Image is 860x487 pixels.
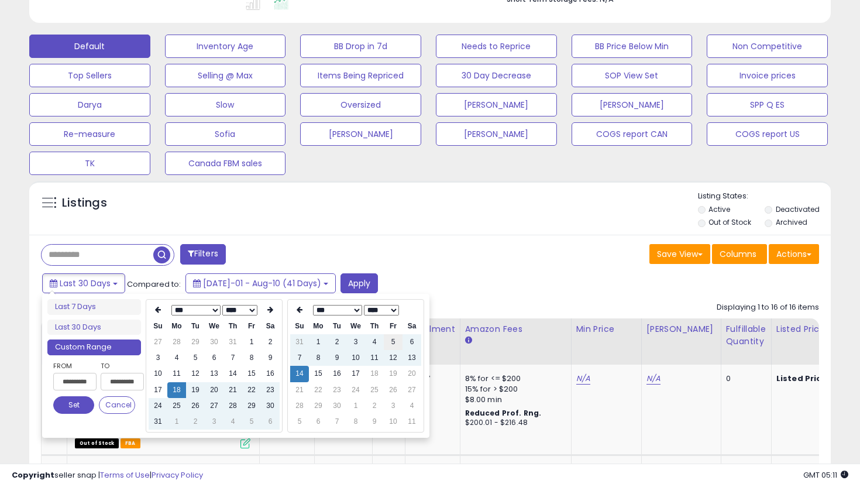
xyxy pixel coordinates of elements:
[465,418,562,428] div: $200.01 - $216.48
[309,414,328,430] td: 6
[121,438,140,448] span: FBA
[205,334,223,350] td: 30
[328,398,346,414] td: 30
[12,469,54,481] strong: Copyright
[203,277,321,289] span: [DATE]-01 - Aug-10 (41 Days)
[403,414,421,430] td: 11
[167,414,186,430] td: 1
[167,318,186,334] th: Mo
[167,398,186,414] td: 25
[165,122,286,146] button: Sofia
[290,398,309,414] td: 28
[803,469,848,481] span: 2025-09-17 05:11 GMT
[646,323,716,335] div: [PERSON_NAME]
[242,350,261,366] td: 8
[365,398,384,414] td: 2
[165,93,286,116] button: Slow
[149,366,167,382] td: 10
[572,35,693,58] button: BB Price Below Min
[205,366,223,382] td: 13
[576,323,637,335] div: Min Price
[100,469,150,481] a: Terms of Use
[29,64,150,87] button: Top Sellers
[223,366,242,382] td: 14
[365,382,384,398] td: 25
[708,204,730,214] label: Active
[309,382,328,398] td: 22
[384,414,403,430] td: 10
[572,122,693,146] button: COGS report CAN
[309,350,328,366] td: 8
[165,152,286,175] button: Canada FBM sales
[328,382,346,398] td: 23
[47,320,141,335] li: Last 30 Days
[223,318,242,334] th: Th
[328,414,346,430] td: 7
[223,414,242,430] td: 4
[205,398,223,414] td: 27
[127,279,181,290] span: Compared to:
[186,334,205,350] td: 29
[346,366,365,382] td: 17
[242,414,261,430] td: 5
[300,64,421,87] button: Items Being Repriced
[261,350,280,366] td: 9
[300,35,421,58] button: BB Drop in 7d
[365,334,384,350] td: 4
[410,323,455,348] div: Fulfillment Cost
[436,35,557,58] button: Needs to Reprice
[707,122,828,146] button: COGS report US
[261,366,280,382] td: 16
[261,398,280,414] td: 30
[149,382,167,398] td: 17
[465,408,542,418] b: Reduced Prof. Rng.
[290,366,309,382] td: 14
[328,318,346,334] th: Tu
[242,318,261,334] th: Fr
[261,414,280,430] td: 6
[186,398,205,414] td: 26
[365,414,384,430] td: 9
[205,318,223,334] th: We
[29,93,150,116] button: Darya
[223,334,242,350] td: 31
[205,350,223,366] td: 6
[646,373,661,385] a: N/A
[290,334,309,350] td: 31
[99,396,135,414] button: Cancel
[186,318,205,334] th: Tu
[75,373,250,447] div: ASIN:
[261,382,280,398] td: 23
[167,334,186,350] td: 28
[403,382,421,398] td: 27
[223,398,242,414] td: 28
[769,244,819,264] button: Actions
[309,318,328,334] th: Mo
[384,334,403,350] td: 5
[180,244,226,265] button: Filters
[290,414,309,430] td: 5
[403,318,421,334] th: Sa
[365,366,384,382] td: 18
[42,273,125,293] button: Last 30 Days
[346,334,365,350] td: 3
[365,318,384,334] th: Th
[309,366,328,382] td: 15
[346,318,365,334] th: We
[572,64,693,87] button: SOP View Set
[436,64,557,87] button: 30 Day Decrease
[403,350,421,366] td: 13
[328,334,346,350] td: 2
[167,350,186,366] td: 4
[152,469,203,481] a: Privacy Policy
[309,398,328,414] td: 29
[101,360,135,372] label: To
[47,339,141,355] li: Custom Range
[707,64,828,87] button: Invoice prices
[328,366,346,382] td: 16
[165,35,286,58] button: Inventory Age
[720,248,756,260] span: Columns
[261,318,280,334] th: Sa
[242,382,261,398] td: 22
[712,244,767,264] button: Columns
